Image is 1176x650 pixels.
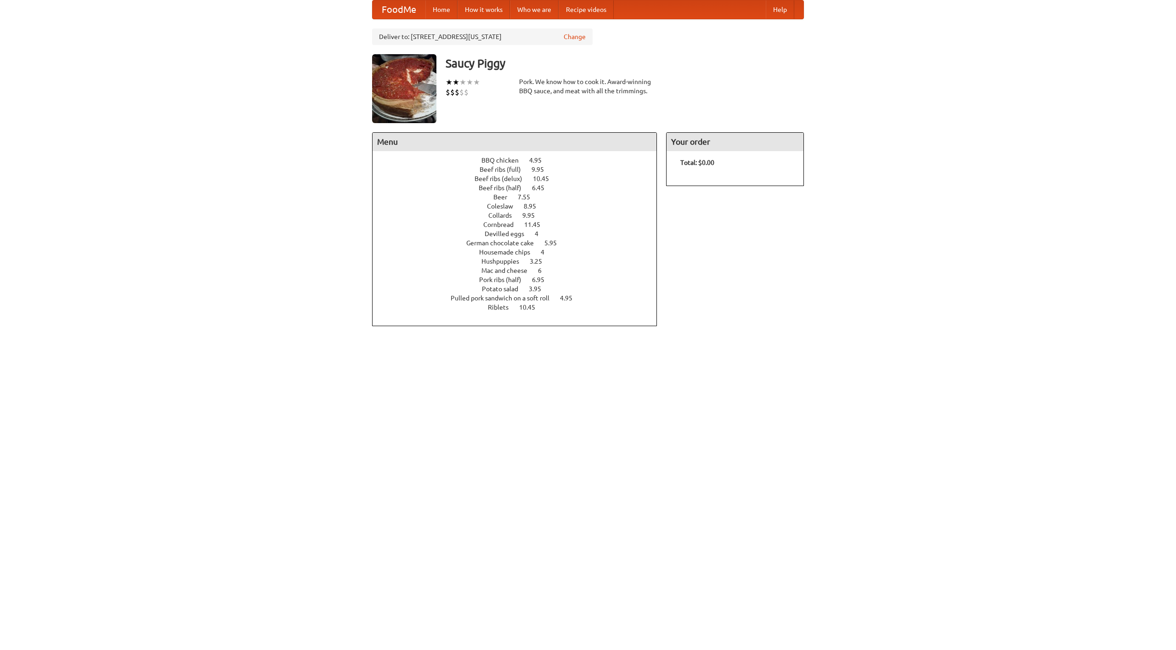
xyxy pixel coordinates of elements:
span: Beef ribs (half) [479,184,531,192]
a: Hushpuppies 3.25 [481,258,559,265]
a: German chocolate cake 5.95 [466,239,574,247]
li: $ [455,87,459,97]
span: 6.45 [532,184,554,192]
span: Beer [493,193,516,201]
a: FoodMe [373,0,425,19]
span: Pork ribs (half) [479,276,531,283]
a: Beer 7.55 [493,193,547,201]
span: 4.95 [560,294,582,302]
span: 10.45 [519,304,544,311]
a: Beef ribs (full) 9.95 [480,166,561,173]
h4: Your order [667,133,803,151]
span: Mac and cheese [481,267,537,274]
a: Mac and cheese 6 [481,267,559,274]
li: ★ [452,77,459,87]
a: Potato salad 3.95 [482,285,558,293]
span: 10.45 [533,175,558,182]
span: 4.95 [529,157,551,164]
span: 7.55 [518,193,539,201]
a: Pork ribs (half) 6.95 [479,276,561,283]
a: Cornbread 11.45 [483,221,557,228]
b: Total: $0.00 [680,159,714,166]
a: Housemade chips 4 [479,249,561,256]
span: 6 [538,267,551,274]
li: ★ [459,77,466,87]
a: Home [425,0,458,19]
span: Beef ribs (delux) [475,175,531,182]
span: Pulled pork sandwich on a soft roll [451,294,559,302]
a: Coleslaw 8.95 [487,203,553,210]
span: 6.95 [532,276,554,283]
span: 5.95 [544,239,566,247]
span: 4 [535,230,548,237]
li: ★ [466,77,473,87]
span: Potato salad [482,285,527,293]
li: ★ [446,77,452,87]
span: Devilled eggs [485,230,533,237]
a: BBQ chicken 4.95 [481,157,559,164]
span: Beef ribs (full) [480,166,530,173]
span: 9.95 [531,166,553,173]
a: Riblets 10.45 [488,304,552,311]
li: $ [459,87,464,97]
span: Coleslaw [487,203,522,210]
span: BBQ chicken [481,157,528,164]
span: 3.95 [529,285,550,293]
li: $ [464,87,469,97]
div: Pork. We know how to cook it. Award-winning BBQ sauce, and meat with all the trimmings. [519,77,657,96]
a: Help [766,0,794,19]
a: Change [564,32,586,41]
a: Collards 9.95 [488,212,552,219]
li: ★ [473,77,480,87]
img: angular.jpg [372,54,436,123]
a: Devilled eggs 4 [485,230,555,237]
span: Hushpuppies [481,258,528,265]
span: 8.95 [524,203,545,210]
a: How it works [458,0,510,19]
a: Recipe videos [559,0,614,19]
a: Who we are [510,0,559,19]
span: 11.45 [524,221,549,228]
span: Housemade chips [479,249,539,256]
a: Pulled pork sandwich on a soft roll 4.95 [451,294,589,302]
span: 4 [541,249,554,256]
span: Riblets [488,304,518,311]
span: Cornbread [483,221,523,228]
span: German chocolate cake [466,239,543,247]
a: Beef ribs (half) 6.45 [479,184,561,192]
span: 9.95 [522,212,544,219]
h4: Menu [373,133,656,151]
span: Collards [488,212,521,219]
a: Beef ribs (delux) 10.45 [475,175,566,182]
span: 3.25 [530,258,551,265]
li: $ [446,87,450,97]
li: $ [450,87,455,97]
div: Deliver to: [STREET_ADDRESS][US_STATE] [372,28,593,45]
h3: Saucy Piggy [446,54,804,73]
